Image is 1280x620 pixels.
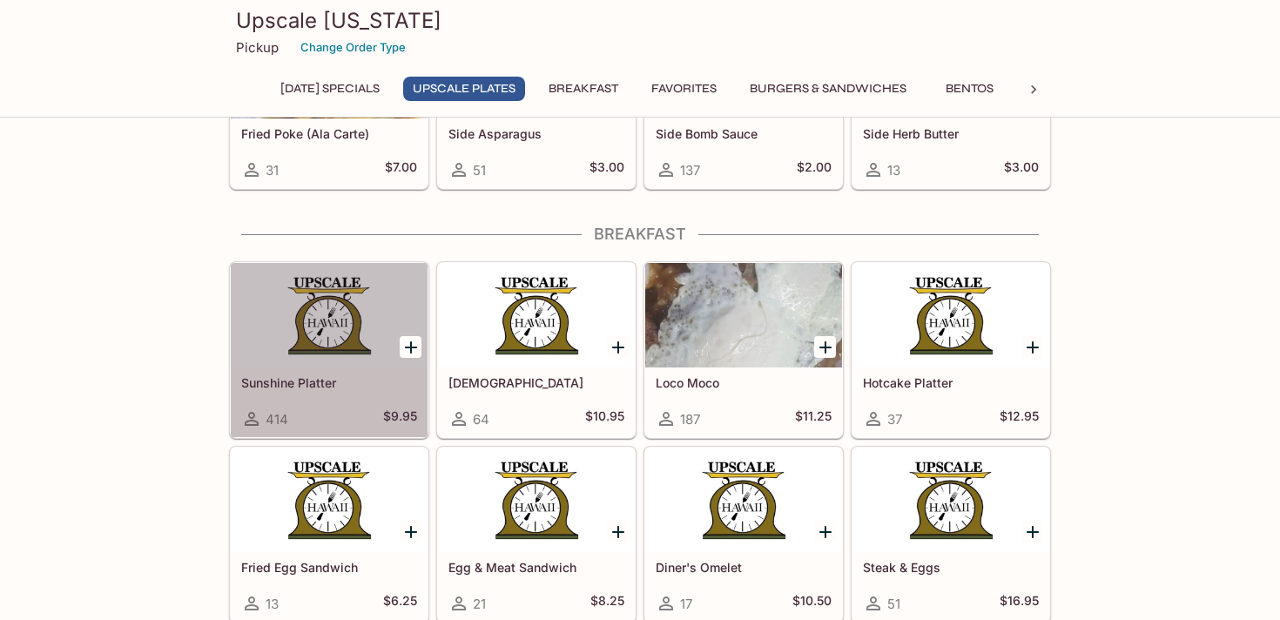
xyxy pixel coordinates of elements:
[1021,336,1043,358] button: Add Hotcake Platter
[740,77,916,101] button: Burgers & Sandwiches
[795,408,832,429] h5: $11.25
[448,375,624,390] h5: [DEMOGRAPHIC_DATA]
[814,336,836,358] button: Add Loco Moco
[266,596,279,612] span: 13
[438,14,635,118] div: Side Asparagus
[473,411,489,428] span: 64
[887,411,902,428] span: 37
[403,77,525,101] button: UPSCALE Plates
[607,336,629,358] button: Add Homanado Longanisa
[473,162,486,179] span: 51
[473,596,486,612] span: 21
[863,126,1039,141] h5: Side Herb Butter
[383,408,417,429] h5: $9.95
[230,262,428,438] a: Sunshine Platter414$9.95
[438,263,635,367] div: Homanado Longanisa
[236,39,279,56] p: Pickup
[887,596,900,612] span: 51
[236,7,1044,34] h3: Upscale [US_STATE]
[400,336,421,358] button: Add Sunshine Platter
[590,593,624,614] h5: $8.25
[797,159,832,180] h5: $2.00
[645,448,842,552] div: Diner's Omelet
[656,126,832,141] h5: Side Bomb Sauce
[539,77,628,101] button: Breakfast
[852,263,1049,367] div: Hotcake Platter
[385,159,417,180] h5: $7.00
[852,262,1050,438] a: Hotcake Platter37$12.95
[241,560,417,575] h5: Fried Egg Sandwich
[585,408,624,429] h5: $10.95
[589,159,624,180] h5: $3.00
[656,375,832,390] h5: Loco Moco
[852,14,1049,118] div: Side Herb Butter
[448,126,624,141] h5: Side Asparagus
[266,411,288,428] span: 414
[656,560,832,575] h5: Diner's Omelet
[792,593,832,614] h5: $10.50
[231,263,428,367] div: Sunshine Platter
[241,126,417,141] h5: Fried Poke (Ala Carte)
[645,14,842,118] div: Side Bomb Sauce
[383,593,417,614] h5: $6.25
[241,375,417,390] h5: Sunshine Platter
[607,521,629,542] button: Add Egg & Meat Sandwich
[642,77,726,101] button: Favorites
[231,14,428,118] div: Fried Poke (Ala Carte)
[863,375,1039,390] h5: Hotcake Platter
[852,448,1049,552] div: Steak & Eggs
[271,77,389,101] button: [DATE] Specials
[887,162,900,179] span: 13
[437,262,636,438] a: [DEMOGRAPHIC_DATA]64$10.95
[293,34,414,61] button: Change Order Type
[644,262,843,438] a: Loco Moco187$11.25
[448,560,624,575] h5: Egg & Meat Sandwich
[863,560,1039,575] h5: Steak & Eggs
[231,448,428,552] div: Fried Egg Sandwich
[1004,159,1039,180] h5: $3.00
[438,448,635,552] div: Egg & Meat Sandwich
[814,521,836,542] button: Add Diner's Omelet
[680,596,692,612] span: 17
[1000,408,1039,429] h5: $12.95
[266,162,279,179] span: 31
[400,521,421,542] button: Add Fried Egg Sandwich
[229,225,1051,244] h4: Breakfast
[680,162,700,179] span: 137
[930,77,1008,101] button: Bentos
[645,263,842,367] div: Loco Moco
[1000,593,1039,614] h5: $16.95
[1021,521,1043,542] button: Add Steak & Eggs
[680,411,700,428] span: 187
